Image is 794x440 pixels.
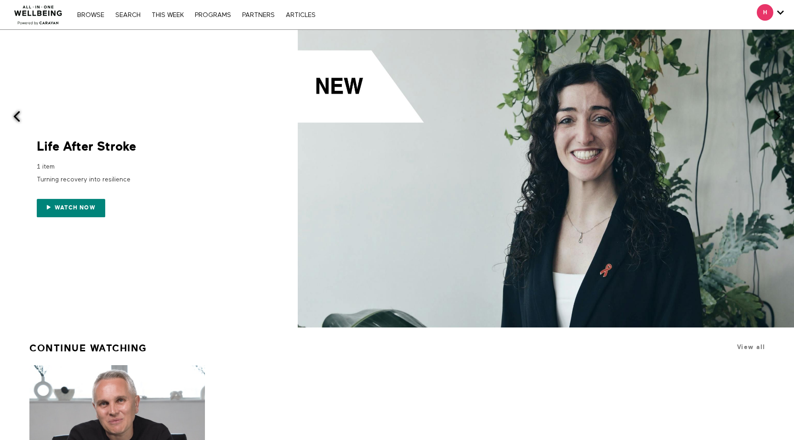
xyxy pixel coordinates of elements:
[73,12,109,18] a: Browse
[190,12,236,18] a: PROGRAMS
[29,338,147,358] a: Continue Watching
[238,12,279,18] a: PARTNERS
[111,12,145,18] a: Search
[73,10,320,19] nav: Primary
[281,12,320,18] a: ARTICLES
[737,344,766,350] a: View all
[147,12,188,18] a: THIS WEEK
